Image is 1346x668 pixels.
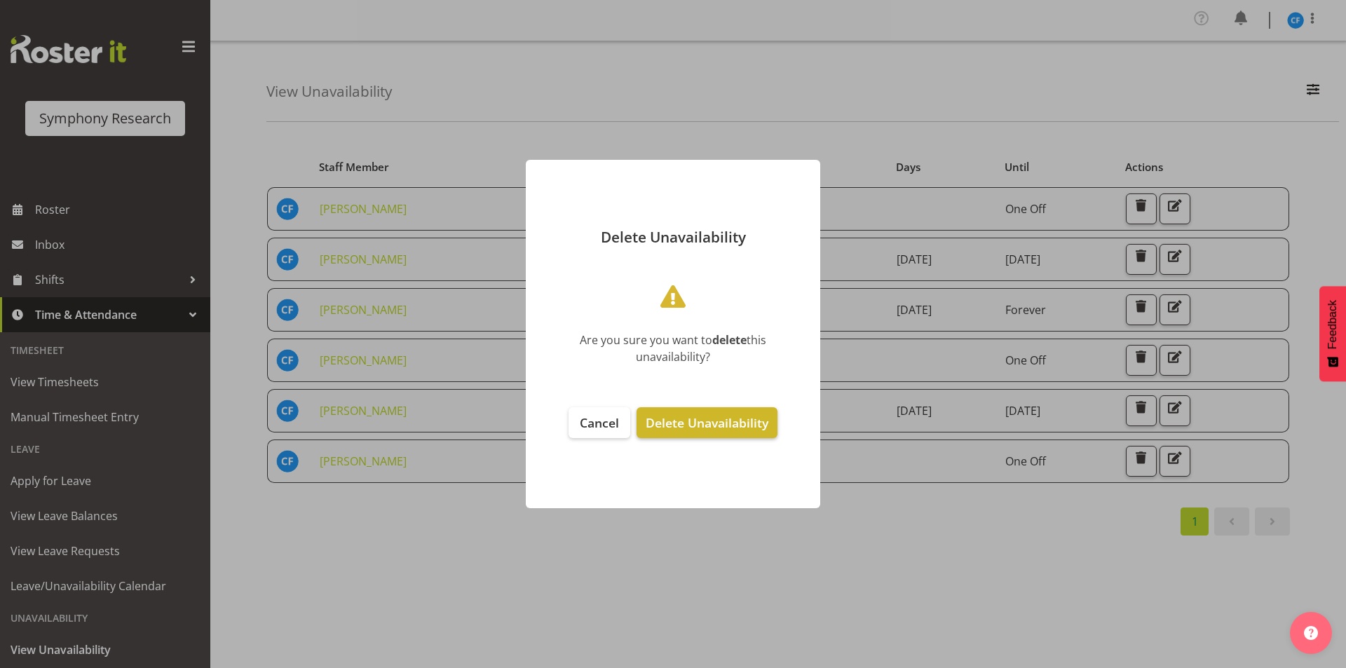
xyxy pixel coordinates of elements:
[712,332,747,348] b: delete
[540,230,806,245] p: Delete Unavailability
[637,407,777,438] button: Delete Unavailability
[646,414,768,431] span: Delete Unavailability
[580,414,619,431] span: Cancel
[1319,286,1346,381] button: Feedback - Show survey
[1326,300,1339,349] span: Feedback
[547,332,799,365] div: Are you sure you want to this unavailability?
[1304,626,1318,640] img: help-xxl-2.png
[569,407,630,438] button: Cancel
